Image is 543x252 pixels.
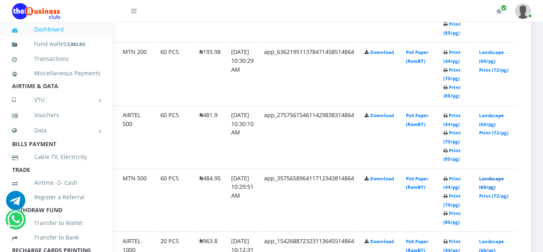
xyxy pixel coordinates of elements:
a: Cable TV, Electricity [12,148,100,166]
a: Print (44/pg) [443,176,461,190]
td: MTN 200 [118,42,155,105]
a: Dashboard [12,20,100,39]
td: AIRTEL 500 [118,105,155,168]
a: Download [370,176,394,182]
a: Download [370,238,394,244]
a: Print (70/pg) [443,193,461,208]
a: Download [370,49,394,55]
a: Print (72/pg) [479,130,508,136]
a: VTU [12,90,100,110]
a: Airtime -2- Cash [12,174,100,192]
a: Register a Referral [12,188,100,207]
a: Download [370,112,394,118]
a: Print (72/pg) [479,67,508,73]
td: app_275756154611429838314864 [259,105,359,168]
a: Transfer to Wallet [12,214,100,232]
i: Renew/Upgrade Subscription [496,8,502,14]
a: Miscellaneous Payments [12,64,100,83]
a: Print (70/pg) [443,67,461,82]
a: Print (70/pg) [443,130,461,145]
small: [ ] [66,41,86,47]
td: 60 PCS [156,105,194,168]
td: [DATE] 10:30:10 AM [226,105,258,168]
a: Transfer to Bank [12,228,100,247]
a: Chat for support [6,197,25,210]
a: PoS Paper (RawBT) [406,176,428,190]
a: Vouchers [12,106,100,124]
img: Logo [12,3,60,19]
a: PoS Paper (RawBT) [406,49,428,64]
td: ₦481.9 [195,105,225,168]
td: [DATE] 10:30:29 AM [226,42,258,105]
b: 3,882.83 [67,41,84,47]
td: app_357565896411712343814864 [259,169,359,231]
td: ₦193.98 [195,42,225,105]
a: Chat for support [7,216,24,229]
a: Print (44/pg) [443,49,461,64]
td: 60 PCS [156,42,194,105]
a: Fund wallet[3,882.83] [12,35,100,54]
a: Print (44/pg) [443,112,461,127]
a: Print (85/pg) [443,84,461,99]
td: MTN 500 [118,169,155,231]
a: Print (85/pg) [443,147,461,162]
span: Renew/Upgrade Subscription [501,5,507,11]
a: PoS Paper (RawBT) [406,112,428,127]
td: [DATE] 10:29:51 AM [226,169,258,231]
td: app_636219511378471458514864 [259,42,359,105]
a: Data [12,120,100,140]
a: Landscape (60/pg) [479,176,504,190]
td: 60 PCS [156,169,194,231]
a: Landscape (60/pg) [479,49,504,64]
a: Transactions [12,50,100,68]
a: Print (72/pg) [479,193,508,199]
td: ₦484.95 [195,169,225,231]
a: Landscape (60/pg) [479,112,504,127]
img: User [515,3,531,19]
a: Print (85/pg) [443,21,461,36]
a: Print (85/pg) [443,210,461,225]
